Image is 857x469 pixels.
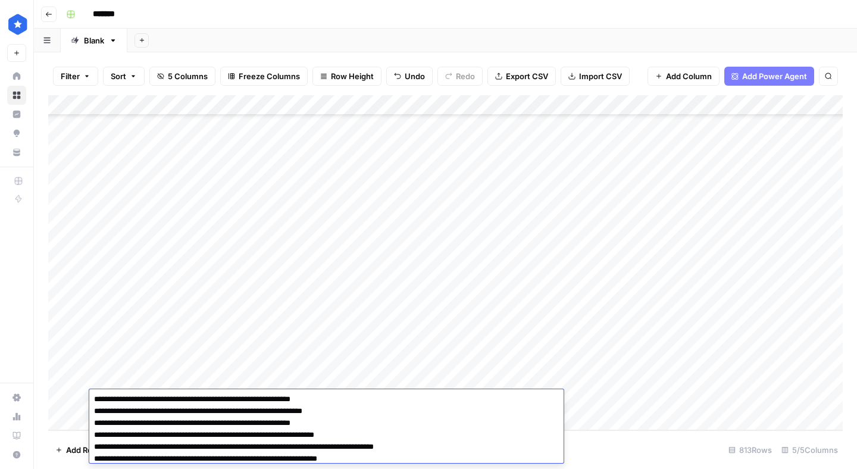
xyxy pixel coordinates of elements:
[648,67,720,86] button: Add Column
[386,67,433,86] button: Undo
[84,35,104,46] div: Blank
[53,67,98,86] button: Filter
[111,70,126,82] span: Sort
[7,426,26,445] a: Learning Hub
[7,14,29,35] img: ConsumerAffairs Logo
[7,86,26,105] a: Browse
[405,70,425,82] span: Undo
[7,445,26,464] button: Help + Support
[666,70,712,82] span: Add Column
[487,67,556,86] button: Export CSV
[724,440,777,459] div: 813 Rows
[7,105,26,124] a: Insights
[239,70,300,82] span: Freeze Columns
[7,124,26,143] a: Opportunities
[579,70,622,82] span: Import CSV
[724,67,814,86] button: Add Power Agent
[7,10,26,39] button: Workspace: ConsumerAffairs
[456,70,475,82] span: Redo
[561,67,630,86] button: Import CSV
[149,67,215,86] button: 5 Columns
[220,67,308,86] button: Freeze Columns
[506,70,548,82] span: Export CSV
[742,70,807,82] span: Add Power Agent
[437,67,483,86] button: Redo
[312,67,381,86] button: Row Height
[61,70,80,82] span: Filter
[7,143,26,162] a: Your Data
[168,70,208,82] span: 5 Columns
[66,444,99,456] span: Add Row
[7,388,26,407] a: Settings
[331,70,374,82] span: Row Height
[61,29,127,52] a: Blank
[7,67,26,86] a: Home
[777,440,843,459] div: 5/5 Columns
[103,67,145,86] button: Sort
[7,407,26,426] a: Usage
[48,440,106,459] button: Add Row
